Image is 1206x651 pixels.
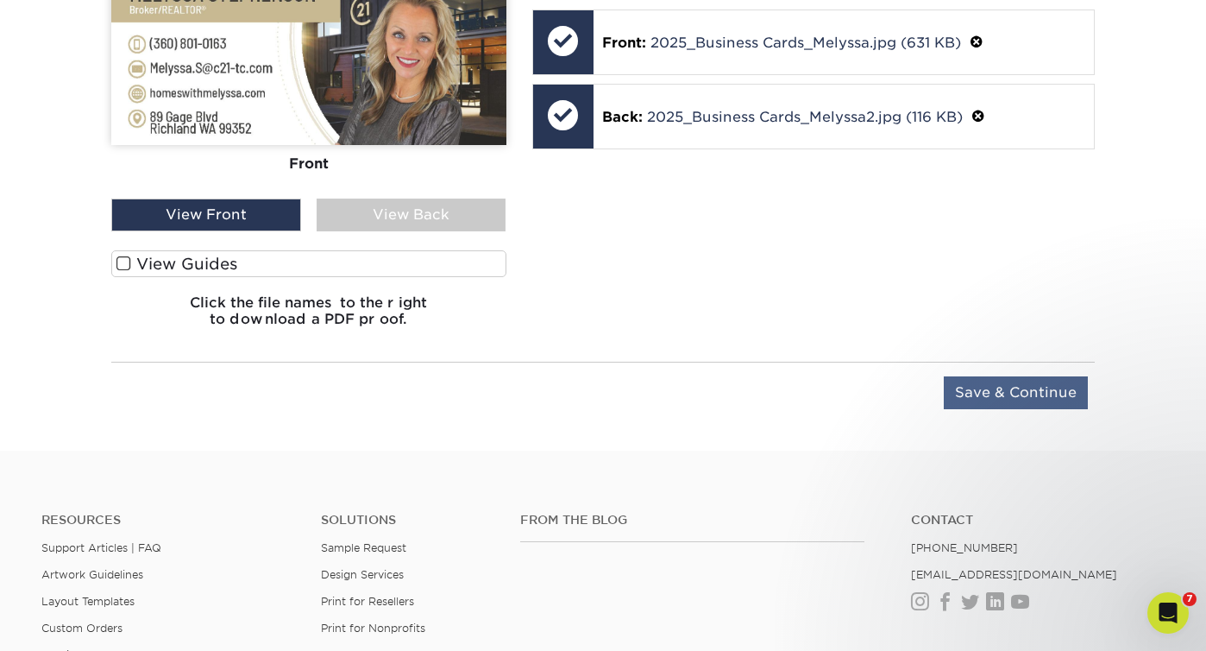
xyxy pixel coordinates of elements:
[602,109,643,125] span: Back:
[321,622,425,635] a: Print for Nonprofits
[911,541,1018,554] a: [PHONE_NUMBER]
[111,199,301,231] div: View Front
[911,568,1117,581] a: [EMAIL_ADDRESS][DOMAIN_NAME]
[944,376,1088,409] input: Save & Continue
[111,145,506,183] div: Front
[602,35,646,51] span: Front:
[321,541,406,554] a: Sample Request
[520,513,864,528] h4: From the Blog
[41,541,161,554] a: Support Articles | FAQ
[41,513,295,528] h4: Resources
[111,250,506,277] label: View Guides
[1183,592,1197,606] span: 7
[911,513,1165,528] a: Contact
[1147,592,1189,634] iframe: Intercom live chat
[647,109,963,125] a: 2025_Business Cards_Melyssa2.jpg (116 KB)
[650,35,961,51] a: 2025_Business Cards_Melyssa.jpg (631 KB)
[321,513,494,528] h4: Solutions
[317,199,506,231] div: View Back
[111,294,506,341] h6: Click the file names to the right to download a PDF proof.
[41,568,143,581] a: Artwork Guidelines
[321,568,404,581] a: Design Services
[321,595,414,608] a: Print for Resellers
